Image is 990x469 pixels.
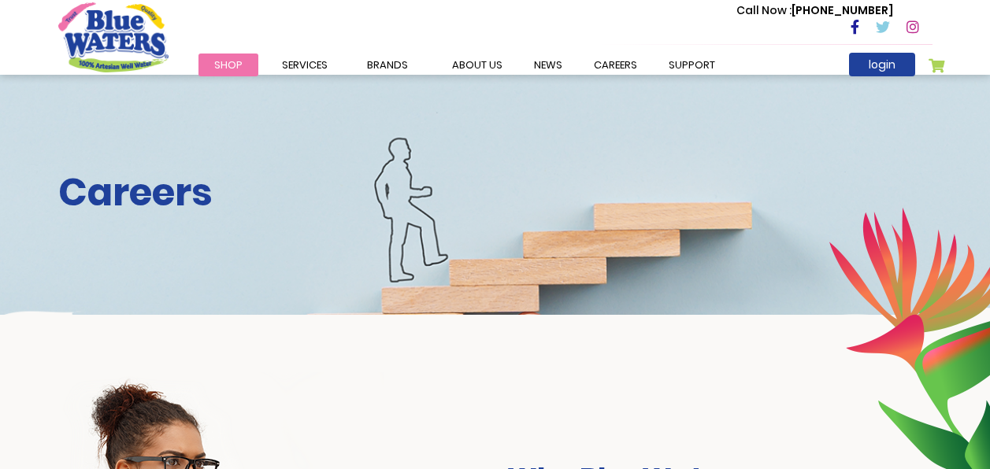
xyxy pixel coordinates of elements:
span: Shop [214,57,243,72]
span: Services [282,57,328,72]
a: Brands [351,54,424,76]
a: News [518,54,578,76]
h2: Careers [58,170,933,216]
p: [PHONE_NUMBER] [736,2,893,19]
span: Brands [367,57,408,72]
a: store logo [58,2,169,72]
a: support [653,54,731,76]
a: Services [266,54,343,76]
a: careers [578,54,653,76]
a: Shop [198,54,258,76]
span: Call Now : [736,2,792,18]
a: login [849,53,915,76]
a: about us [436,54,518,76]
